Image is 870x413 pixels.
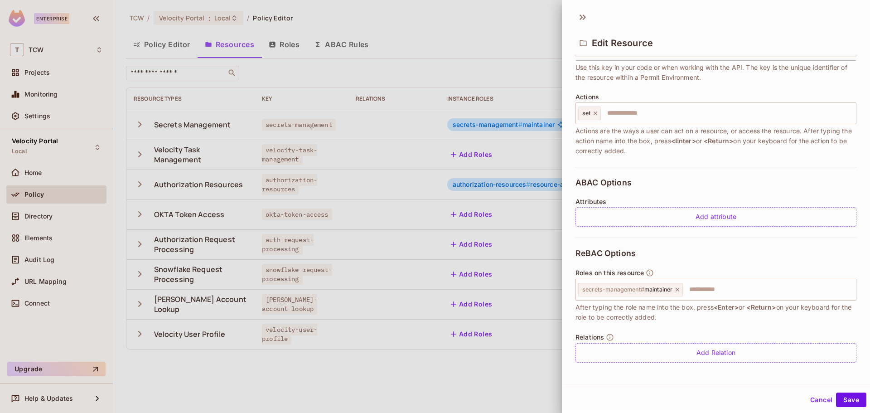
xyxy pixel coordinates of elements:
span: Roles on this resource [575,269,644,277]
span: <Return> [704,137,733,145]
button: Save [836,393,866,407]
span: <Enter> [671,137,696,145]
span: Attributes [575,198,607,205]
span: ABAC Options [575,178,632,187]
div: set [578,107,601,120]
div: secrets-management#maintainer [578,283,683,296]
span: ReBAC Options [575,249,636,258]
span: Relations [575,334,604,341]
span: Edit Resource [592,38,653,49]
span: Use this key in your code or when working with the API. The key is the unique identifier of the r... [575,63,856,83]
button: Cancel [807,393,836,407]
div: Add Relation [575,343,856,363]
span: Actions [575,93,599,101]
span: secrets-management # [582,286,644,293]
div: Add attribute [575,207,856,227]
span: maintainer [582,286,672,293]
span: <Return> [746,303,776,311]
span: Actions are the ways a user can act on a resource, or access the resource. After typing the actio... [575,126,856,156]
span: <Enter> [714,303,739,311]
span: set [582,110,590,117]
span: After typing the role name into the box, press or on your keyboard for the role to be correctly a... [575,302,856,322]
